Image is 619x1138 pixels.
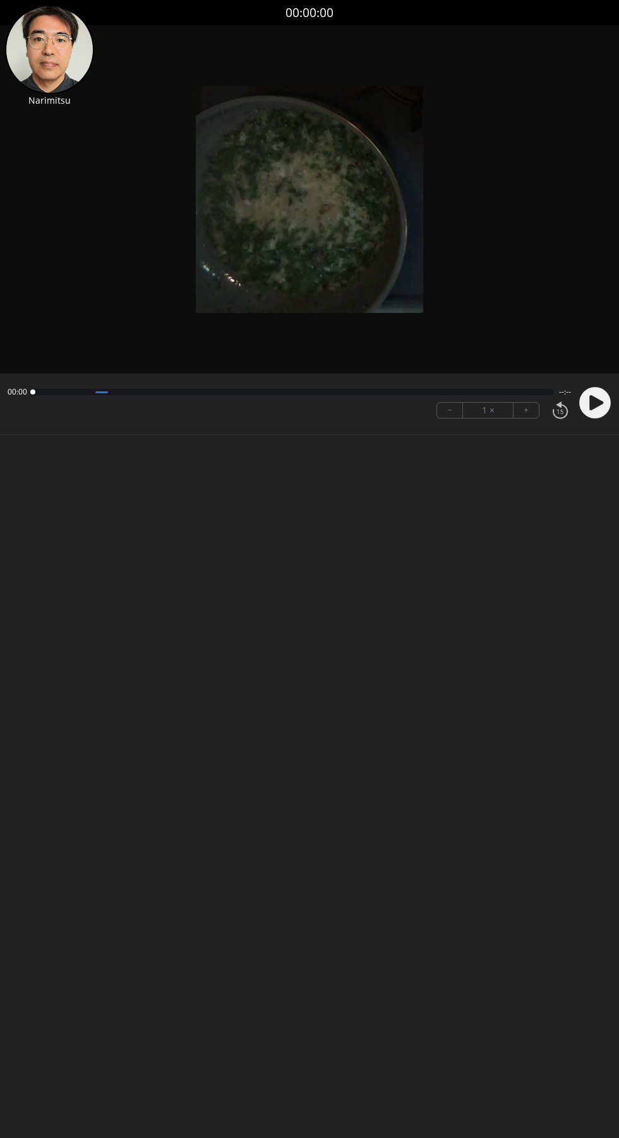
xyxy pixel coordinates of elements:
[5,94,94,107] p: Narimitsu
[463,403,514,418] div: 1 ×
[437,403,463,418] button: −
[285,4,334,22] a: 00:00:00
[196,86,423,313] img: Poster Image
[559,387,571,397] span: --:--
[514,403,539,418] button: +
[8,387,27,397] span: 00:00
[5,5,94,94] img: NK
